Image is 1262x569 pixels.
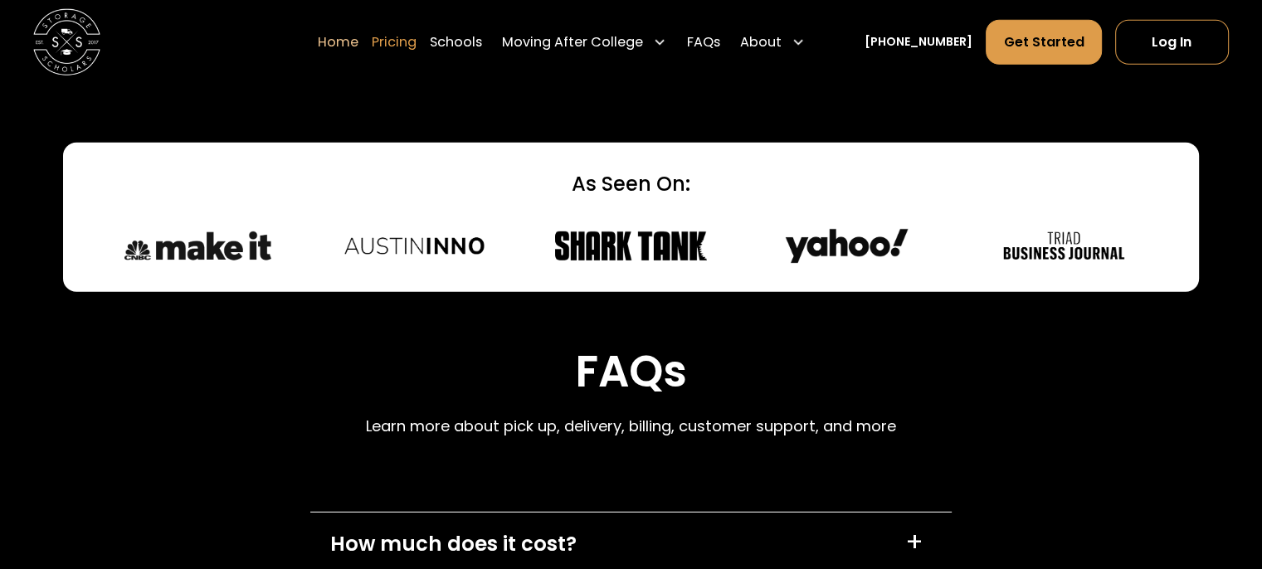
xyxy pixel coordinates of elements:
a: Log In [1115,19,1229,64]
div: About [740,32,782,51]
div: About [733,18,811,65]
h2: FAQs [366,346,896,398]
a: Pricing [372,18,417,65]
a: Get Started [986,19,1101,64]
p: Learn more about pick up, delivery, billing, customer support, and more [366,415,896,437]
img: CNBC Make It logo. [119,226,275,265]
a: Home [318,18,358,65]
div: How much does it cost? [330,529,577,559]
div: Moving After College [502,32,643,51]
a: FAQs [686,18,719,65]
div: Moving After College [495,18,673,65]
a: Schools [430,18,482,65]
div: + [905,529,923,556]
img: Storage Scholars main logo [33,8,100,75]
a: [PHONE_NUMBER] [865,33,972,51]
div: As Seen On: [119,169,1142,199]
a: home [33,8,100,75]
